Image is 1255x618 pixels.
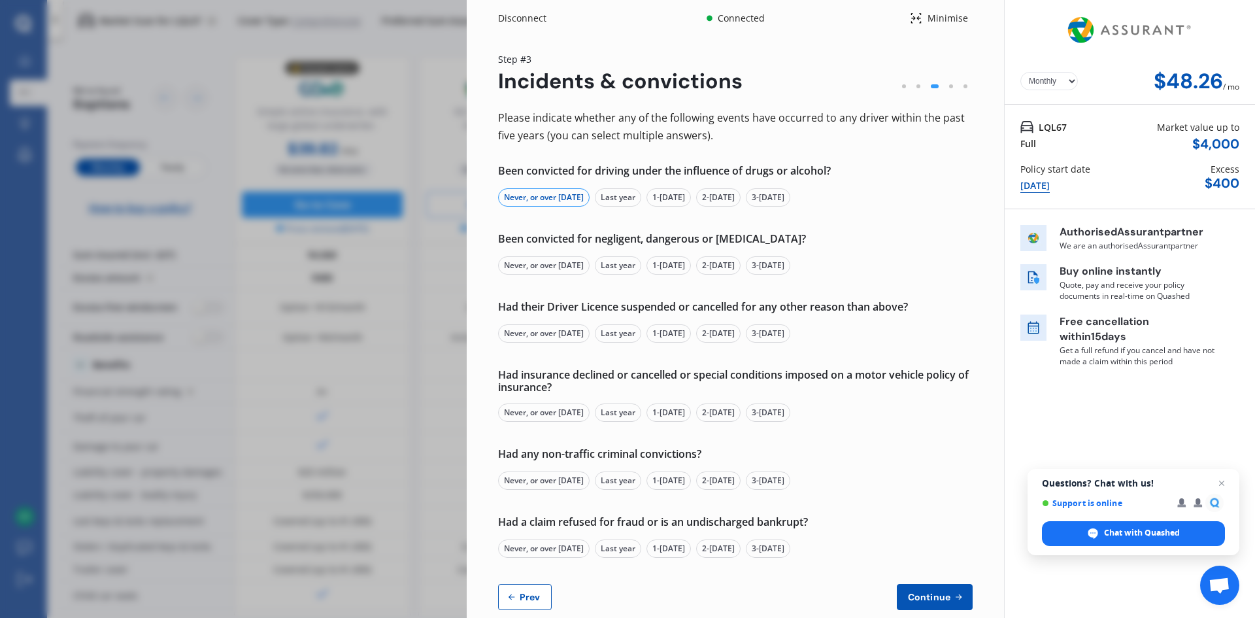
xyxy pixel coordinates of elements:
span: Close chat [1214,475,1230,491]
div: Never, or over [DATE] [498,256,590,275]
div: $ 400 [1205,176,1239,191]
span: Chat with Quashed [1104,527,1180,539]
div: 1-[DATE] [646,324,691,343]
div: Had any non-traffic criminal convictions? [498,448,973,461]
img: free cancel icon [1020,315,1046,341]
div: Never, or over [DATE] [498,403,590,422]
div: $ 4,000 [1192,137,1239,152]
div: Never, or over [DATE] [498,472,590,490]
span: Continue [905,592,953,602]
div: $48.26 [1154,69,1223,94]
p: We are an authorised Assurant partner [1060,240,1216,251]
div: 2-[DATE] [696,324,741,343]
img: Assurant.png [1064,5,1196,55]
div: Minimise [922,12,973,25]
div: Step # 3 [498,52,743,66]
button: Continue [897,584,973,610]
p: Authorised Assurant partner [1060,225,1216,240]
div: [DATE] [1020,179,1050,193]
div: 1-[DATE] [646,403,691,422]
div: / mo [1223,69,1239,94]
div: Had their Driver Licence suspended or cancelled for any other reason than above? [498,301,973,314]
div: 1-[DATE] [646,188,691,207]
div: Market value up to [1157,120,1239,134]
div: Last year [595,188,641,207]
div: 2-[DATE] [696,540,741,558]
div: 1-[DATE] [646,540,691,558]
span: Prev [517,592,543,602]
div: Full [1020,137,1036,150]
div: Open chat [1200,566,1239,605]
div: Policy start date [1020,162,1090,176]
div: Disconnect [498,12,561,25]
p: Buy online instantly [1060,264,1216,279]
div: Had insurance declined or cancelled or special conditions imposed on a motor vehicle policy of in... [498,369,973,393]
div: Never, or over [DATE] [498,188,590,207]
div: Last year [595,472,641,490]
div: Never, or over [DATE] [498,540,590,558]
div: Excess [1211,162,1239,176]
div: Last year [595,256,641,275]
div: 3-[DATE] [746,324,790,343]
p: Get a full refund if you cancel and have not made a claim within this period [1060,345,1216,367]
div: Please indicate whether any of the following events have occurred to any driver within the past f... [498,109,973,144]
div: Connected [715,12,767,25]
div: 3-[DATE] [746,403,790,422]
div: 3-[DATE] [746,256,790,275]
div: 1-[DATE] [646,472,691,490]
span: LQL67 [1039,120,1067,134]
button: Prev [498,584,552,610]
div: 2-[DATE] [696,403,741,422]
div: Incidents & convictions [498,69,743,94]
div: 1-[DATE] [646,256,691,275]
div: Been convicted for negligent, dangerous or [MEDICAL_DATA]? [498,233,973,246]
img: insurer icon [1020,225,1046,251]
span: Support is online [1042,498,1168,508]
div: Had a claim refused for fraud or is an undischarged bankrupt? [498,516,973,529]
div: 3-[DATE] [746,472,790,490]
p: Quote, pay and receive your policy documents in real-time on Quashed [1060,279,1216,301]
div: 2-[DATE] [696,472,741,490]
div: Chat with Quashed [1042,521,1225,546]
div: Been convicted for driving under the influence of drugs or alcohol? [498,165,973,178]
span: Questions? Chat with us! [1042,478,1225,489]
div: Last year [595,403,641,422]
div: 2-[DATE] [696,188,741,207]
div: 2-[DATE] [696,256,741,275]
div: Never, or over [DATE] [498,324,590,343]
div: Last year [595,540,641,558]
p: Free cancellation within 15 days [1060,315,1216,345]
div: Last year [595,324,641,343]
img: buy online icon [1020,264,1046,290]
div: 3-[DATE] [746,540,790,558]
div: 3-[DATE] [746,188,790,207]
